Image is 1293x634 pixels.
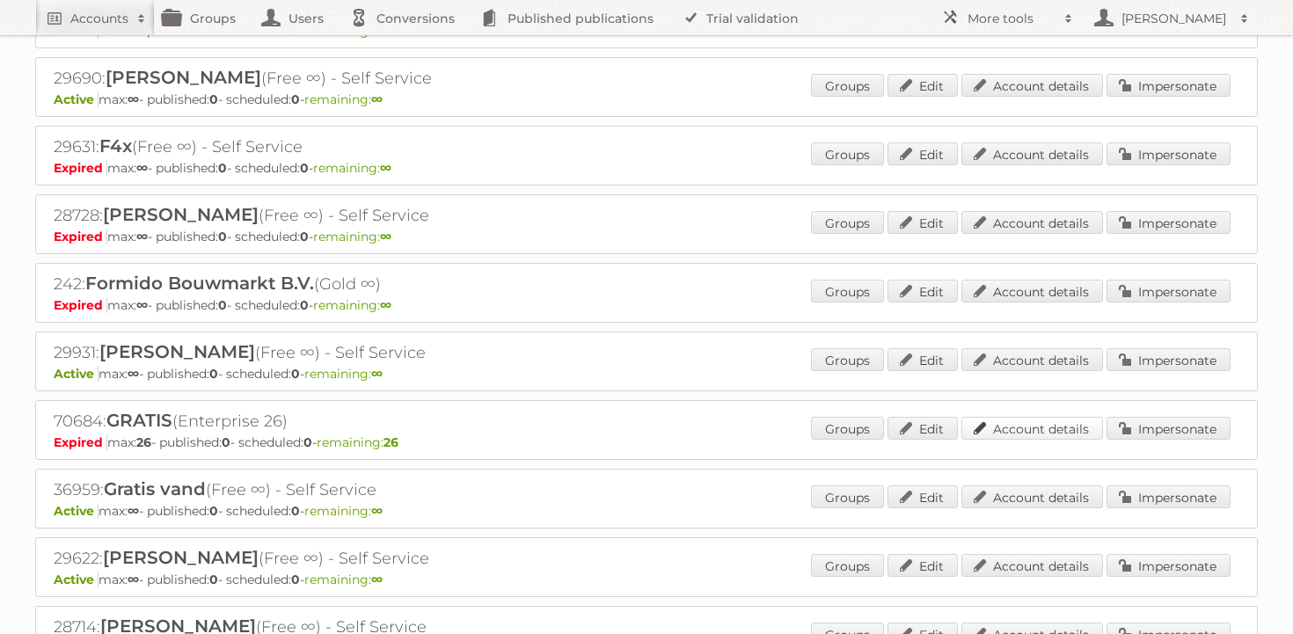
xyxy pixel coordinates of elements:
[380,160,391,176] strong: ∞
[54,204,669,227] h2: 28728: (Free ∞) - Self Service
[54,503,99,519] span: Active
[136,434,151,450] strong: 26
[888,485,958,508] a: Edit
[811,554,884,577] a: Groups
[99,135,132,157] span: F4x
[54,91,1239,107] p: max: - published: - scheduled: -
[54,478,669,501] h2: 36959: (Free ∞) - Self Service
[1107,280,1231,302] a: Impersonate
[888,74,958,97] a: Edit
[136,160,148,176] strong: ∞
[54,229,1239,244] p: max: - published: - scheduled: -
[291,572,300,587] strong: 0
[811,417,884,440] a: Groups
[103,204,259,225] span: [PERSON_NAME]
[811,211,884,234] a: Groups
[291,503,300,519] strong: 0
[888,142,958,165] a: Edit
[888,348,958,371] a: Edit
[317,434,398,450] span: remaining:
[136,297,148,313] strong: ∞
[811,485,884,508] a: Groups
[218,297,227,313] strong: 0
[303,434,312,450] strong: 0
[128,91,139,107] strong: ∞
[54,572,1239,587] p: max: - published: - scheduled: -
[961,74,1103,97] a: Account details
[961,211,1103,234] a: Account details
[54,366,99,382] span: Active
[54,273,669,295] h2: 242: (Gold ∞)
[961,142,1103,165] a: Account details
[54,572,99,587] span: Active
[291,91,300,107] strong: 0
[304,91,383,107] span: remaining:
[54,160,107,176] span: Expired
[291,366,300,382] strong: 0
[888,554,958,577] a: Edit
[811,280,884,302] a: Groups
[54,229,107,244] span: Expired
[218,229,227,244] strong: 0
[54,410,669,433] h2: 70684: (Enterprise 26)
[380,297,391,313] strong: ∞
[371,572,383,587] strong: ∞
[371,366,383,382] strong: ∞
[222,434,230,450] strong: 0
[380,229,391,244] strong: ∞
[54,434,1239,450] p: max: - published: - scheduled: -
[313,160,391,176] span: remaining:
[961,348,1103,371] a: Account details
[888,280,958,302] a: Edit
[209,503,218,519] strong: 0
[54,297,1239,313] p: max: - published: - scheduled: -
[888,417,958,440] a: Edit
[54,160,1239,176] p: max: - published: - scheduled: -
[1117,10,1231,27] h2: [PERSON_NAME]
[209,572,218,587] strong: 0
[811,348,884,371] a: Groups
[961,280,1103,302] a: Account details
[54,297,107,313] span: Expired
[300,160,309,176] strong: 0
[300,229,309,244] strong: 0
[104,478,206,499] span: Gratis vand
[54,503,1239,519] p: max: - published: - scheduled: -
[54,341,669,364] h2: 29931: (Free ∞) - Self Service
[128,366,139,382] strong: ∞
[85,273,314,294] span: Formido Bouwmarkt B.V.
[54,434,107,450] span: Expired
[54,135,669,158] h2: 29631: (Free ∞) - Self Service
[99,341,255,362] span: [PERSON_NAME]
[218,160,227,176] strong: 0
[811,74,884,97] a: Groups
[128,572,139,587] strong: ∞
[209,366,218,382] strong: 0
[313,229,391,244] span: remaining:
[313,297,391,313] span: remaining:
[1107,348,1231,371] a: Impersonate
[304,503,383,519] span: remaining:
[103,547,259,568] span: [PERSON_NAME]
[1107,485,1231,508] a: Impersonate
[1107,554,1231,577] a: Impersonate
[304,366,383,382] span: remaining:
[384,434,398,450] strong: 26
[54,366,1239,382] p: max: - published: - scheduled: -
[106,67,261,88] span: [PERSON_NAME]
[371,91,383,107] strong: ∞
[54,547,669,570] h2: 29622: (Free ∞) - Self Service
[961,554,1103,577] a: Account details
[304,572,383,587] span: remaining:
[209,91,218,107] strong: 0
[106,410,172,431] span: GRATIS
[70,10,128,27] h2: Accounts
[1107,417,1231,440] a: Impersonate
[888,211,958,234] a: Edit
[811,142,884,165] a: Groups
[1107,74,1231,97] a: Impersonate
[128,503,139,519] strong: ∞
[961,485,1103,508] a: Account details
[961,417,1103,440] a: Account details
[371,503,383,519] strong: ∞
